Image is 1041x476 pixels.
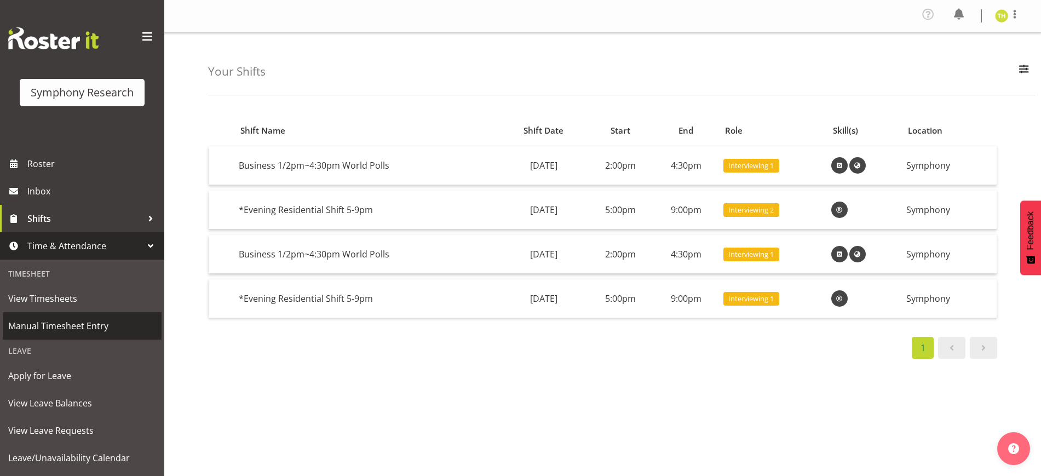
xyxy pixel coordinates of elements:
[3,340,162,362] div: Leave
[3,262,162,285] div: Timesheet
[27,210,142,227] span: Shifts
[588,146,653,185] td: 2:00pm
[653,235,719,274] td: 4:30pm
[588,279,653,318] td: 5:00pm
[653,191,719,230] td: 9:00pm
[500,279,588,318] td: [DATE]
[500,146,588,185] td: [DATE]
[8,450,156,466] span: Leave/Unavailability Calendar
[234,146,500,185] td: Business 1/2pm~4:30pm World Polls
[27,183,159,199] span: Inbox
[1008,443,1019,454] img: help-xxl-2.png
[728,205,774,215] span: Interviewing 2
[833,124,895,137] div: Skill(s)
[27,156,159,172] span: Roster
[8,27,99,49] img: Rosterit website logo
[653,279,719,318] td: 9:00pm
[8,368,156,384] span: Apply for Leave
[234,235,500,274] td: Business 1/2pm~4:30pm World Polls
[500,235,588,274] td: [DATE]
[234,279,500,318] td: *Evening Residential Shift 5-9pm
[728,160,774,171] span: Interviewing 1
[902,235,997,274] td: Symphony
[3,362,162,389] a: Apply for Leave
[728,294,774,304] span: Interviewing 1
[3,312,162,340] a: Manual Timesheet Entry
[728,249,774,260] span: Interviewing 1
[908,124,991,137] div: Location
[3,389,162,417] a: View Leave Balances
[3,285,162,312] a: View Timesheets
[500,191,588,230] td: [DATE]
[8,290,156,307] span: View Timesheets
[1013,60,1036,84] button: Filter Employees
[1020,200,1041,275] button: Feedback - Show survey
[8,318,156,334] span: Manual Timesheet Entry
[27,238,142,254] span: Time & Attendance
[8,422,156,439] span: View Leave Requests
[234,191,500,230] td: *Evening Residential Shift 5-9pm
[653,146,719,185] td: 4:30pm
[902,191,997,230] td: Symphony
[725,124,820,137] div: Role
[588,235,653,274] td: 2:00pm
[240,124,493,137] div: Shift Name
[3,417,162,444] a: View Leave Requests
[506,124,581,137] div: Shift Date
[902,146,997,185] td: Symphony
[995,9,1008,22] img: tristan-healley11868.jpg
[208,65,266,78] h4: Your Shifts
[8,395,156,411] span: View Leave Balances
[3,444,162,472] a: Leave/Unavailability Calendar
[31,84,134,101] div: Symphony Research
[902,279,997,318] td: Symphony
[594,124,647,137] div: Start
[659,124,712,137] div: End
[588,191,653,230] td: 5:00pm
[1026,211,1036,250] span: Feedback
